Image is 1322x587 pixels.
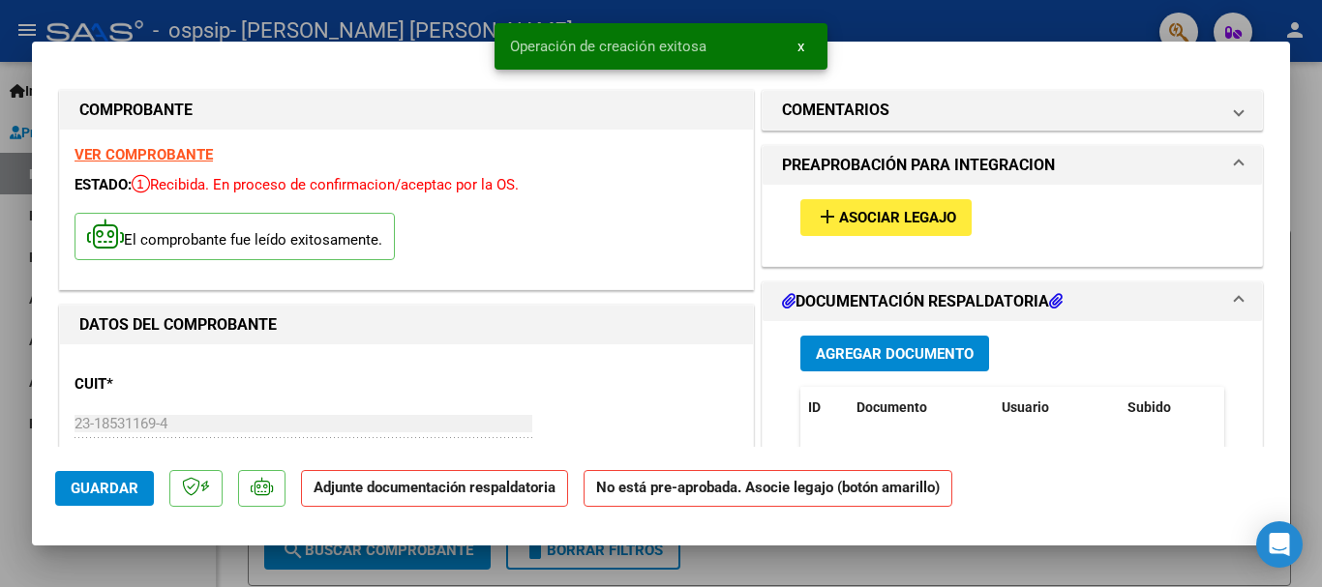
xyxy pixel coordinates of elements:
[782,290,1063,313] h1: DOCUMENTACIÓN RESPALDATORIA
[816,345,974,363] span: Agregar Documento
[71,480,138,497] span: Guardar
[839,210,956,227] span: Asociar Legajo
[849,387,994,428] datatable-header-cell: Documento
[856,399,927,415] span: Documento
[1217,387,1313,428] datatable-header-cell: Acción
[763,282,1262,321] mat-expansion-panel-header: DOCUMENTACIÓN RESPALDATORIA
[816,205,839,228] mat-icon: add
[782,29,820,64] button: x
[132,176,519,193] span: Recibida. En proceso de confirmacion/aceptac por la OS.
[797,38,804,55] span: x
[1120,387,1217,428] datatable-header-cell: Subido
[782,99,889,122] h1: COMENTARIOS
[763,91,1262,130] mat-expansion-panel-header: COMENTARIOS
[808,399,821,415] span: ID
[75,373,274,396] p: CUIT
[1002,399,1049,415] span: Usuario
[75,176,132,193] span: ESTADO:
[763,146,1262,185] mat-expansion-panel-header: PREAPROBACIÓN PARA INTEGRACION
[800,387,849,428] datatable-header-cell: ID
[994,387,1120,428] datatable-header-cell: Usuario
[1256,521,1303,568] div: Open Intercom Messenger
[75,146,213,163] a: VER COMPROBANTE
[314,479,556,496] strong: Adjunte documentación respaldatoria
[782,154,1055,177] h1: PREAPROBACIÓN PARA INTEGRACION
[800,199,972,235] button: Asociar Legajo
[79,101,193,119] strong: COMPROBANTE
[79,315,277,334] strong: DATOS DEL COMPROBANTE
[55,471,154,506] button: Guardar
[584,470,952,508] strong: No está pre-aprobada. Asocie legajo (botón amarillo)
[1127,399,1171,415] span: Subido
[800,336,989,371] button: Agregar Documento
[763,185,1262,265] div: PREAPROBACIÓN PARA INTEGRACION
[75,213,395,260] p: El comprobante fue leído exitosamente.
[510,37,706,56] span: Operación de creación exitosa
